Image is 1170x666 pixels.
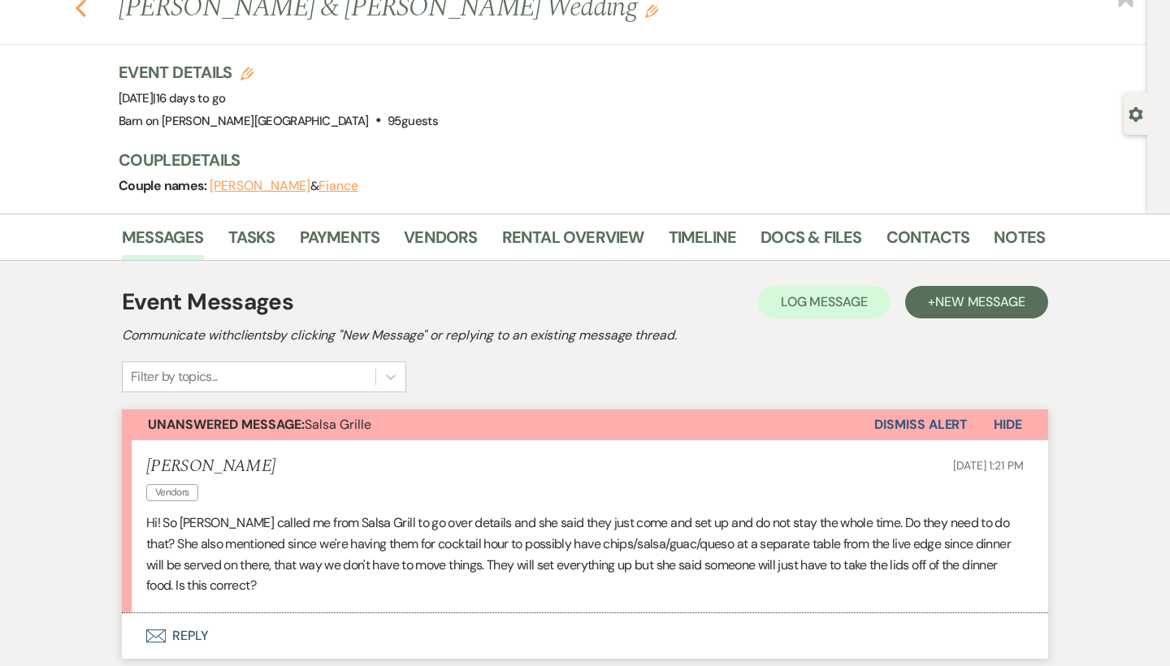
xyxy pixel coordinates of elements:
h1: Event Messages [122,285,293,319]
span: Log Message [781,293,868,310]
h3: Event Details [119,61,438,84]
a: Timeline [669,224,737,260]
span: Salsa Grille [148,416,371,433]
h5: [PERSON_NAME] [146,456,275,477]
button: Dismiss Alert [874,409,968,440]
span: Hide [994,416,1022,433]
p: Hi! So [PERSON_NAME] called me from Salsa Grill to go over details and she said they just come an... [146,512,1024,595]
button: Log Message [758,286,890,318]
a: Rental Overview [502,224,644,260]
a: Docs & Files [760,224,861,260]
button: Unanswered Message:Salsa Grille [122,409,874,440]
span: 16 days to go [156,90,226,106]
button: Edit [645,3,658,18]
a: Contacts [886,224,970,260]
h3: Couple Details [119,149,1029,171]
span: Couple names: [119,177,210,194]
span: | [153,90,225,106]
button: Hide [968,409,1048,440]
a: Tasks [228,224,275,260]
span: [DATE] [119,90,225,106]
strong: Unanswered Message: [148,416,305,433]
a: Notes [994,224,1045,260]
button: Fiance [318,179,358,192]
span: New Message [935,293,1025,310]
h2: Communicate with clients by clicking "New Message" or replying to an existing message thread. [122,326,1048,345]
button: Open lead details [1129,106,1143,121]
span: Vendors [146,484,198,501]
button: Reply [122,613,1048,659]
a: Vendors [404,224,477,260]
div: Filter by topics... [131,367,218,387]
button: +New Message [905,286,1048,318]
a: Messages [122,224,204,260]
a: Payments [300,224,380,260]
span: & [210,178,358,194]
span: 95 guests [388,113,438,129]
span: Barn on [PERSON_NAME][GEOGRAPHIC_DATA] [119,113,369,129]
span: [DATE] 1:21 PM [953,458,1024,473]
button: [PERSON_NAME] [210,179,310,192]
